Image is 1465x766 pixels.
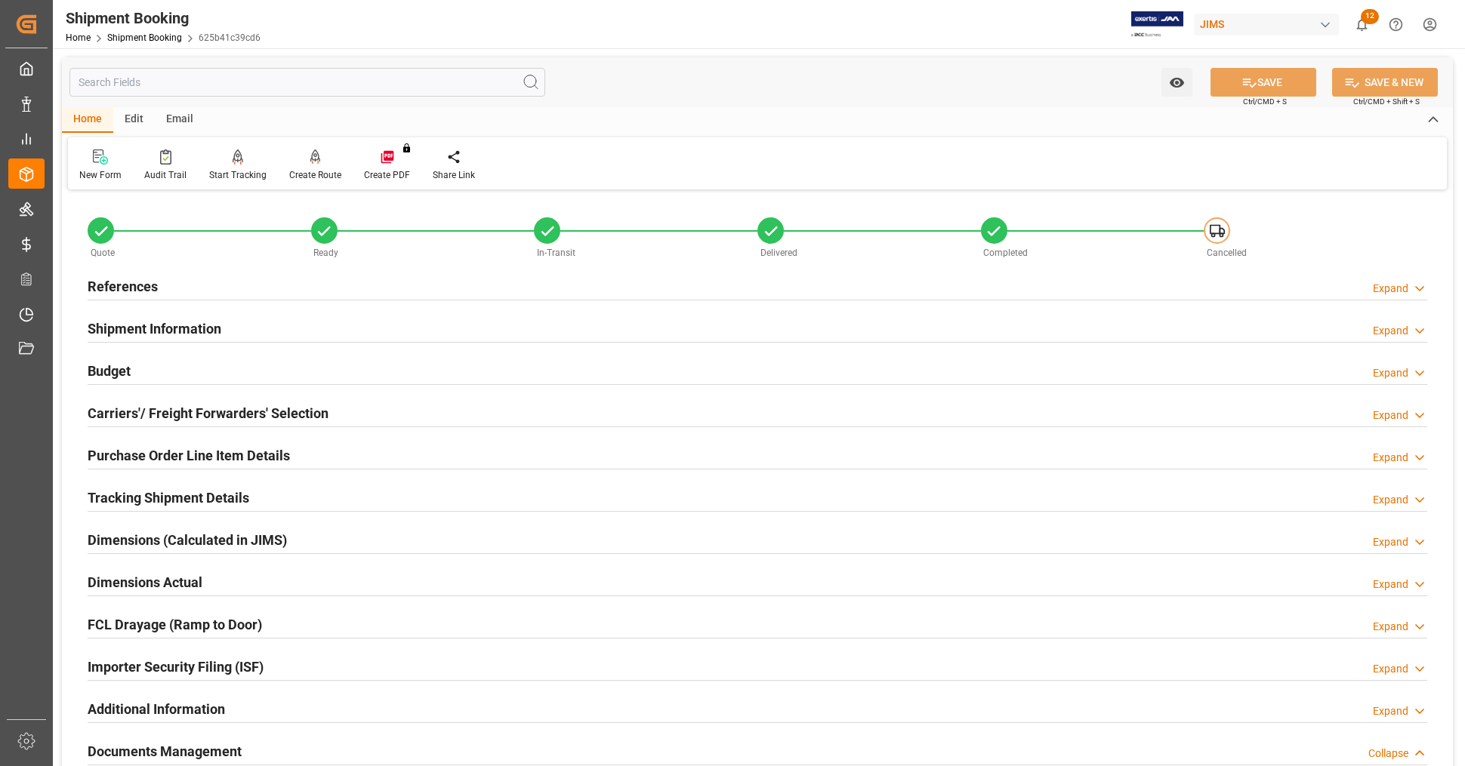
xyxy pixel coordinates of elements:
[88,614,262,635] h2: FCL Drayage (Ramp to Door)
[107,32,182,43] a: Shipment Booking
[66,7,261,29] div: Shipment Booking
[1194,10,1345,38] button: JIMS
[113,107,155,133] div: Edit
[1373,577,1408,592] div: Expand
[1373,365,1408,381] div: Expand
[1373,534,1408,550] div: Expand
[1211,68,1316,97] button: SAVE
[1379,8,1413,42] button: Help Center
[1361,9,1379,24] span: 12
[1373,619,1408,635] div: Expand
[983,248,1028,258] span: Completed
[91,248,115,258] span: Quote
[88,276,158,297] h2: References
[1373,323,1408,339] div: Expand
[1332,68,1438,97] button: SAVE & NEW
[88,361,131,381] h2: Budget
[1373,450,1408,466] div: Expand
[1243,96,1287,107] span: Ctrl/CMD + S
[209,168,267,182] div: Start Tracking
[1131,11,1183,38] img: Exertis%20JAM%20-%20Email%20Logo.jpg_1722504956.jpg
[69,68,545,97] input: Search Fields
[88,657,264,677] h2: Importer Security Filing (ISF)
[1194,14,1339,35] div: JIMS
[88,445,290,466] h2: Purchase Order Line Item Details
[88,318,221,339] h2: Shipment Information
[88,699,225,719] h2: Additional Information
[1368,746,1408,761] div: Collapse
[1353,96,1420,107] span: Ctrl/CMD + Shift + S
[1373,492,1408,508] div: Expand
[88,530,287,550] h2: Dimensions (Calculated in JIMS)
[1345,8,1379,42] button: show 12 new notifications
[313,248,338,258] span: Ready
[79,168,122,182] div: New Form
[537,248,575,258] span: In-Transit
[433,168,475,182] div: Share Link
[1373,408,1408,423] div: Expand
[88,403,328,423] h2: Carriers'/ Freight Forwarders' Selection
[1161,68,1192,97] button: open menu
[88,741,242,761] h2: Documents Management
[1373,661,1408,677] div: Expand
[88,488,249,508] h2: Tracking Shipment Details
[62,107,113,133] div: Home
[1207,248,1247,258] span: Cancelled
[1373,703,1408,719] div: Expand
[66,32,91,43] a: Home
[1373,281,1408,297] div: Expand
[144,168,187,182] div: Audit Trail
[760,248,797,258] span: Delivered
[88,572,202,592] h2: Dimensions Actual
[155,107,205,133] div: Email
[289,168,341,182] div: Create Route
